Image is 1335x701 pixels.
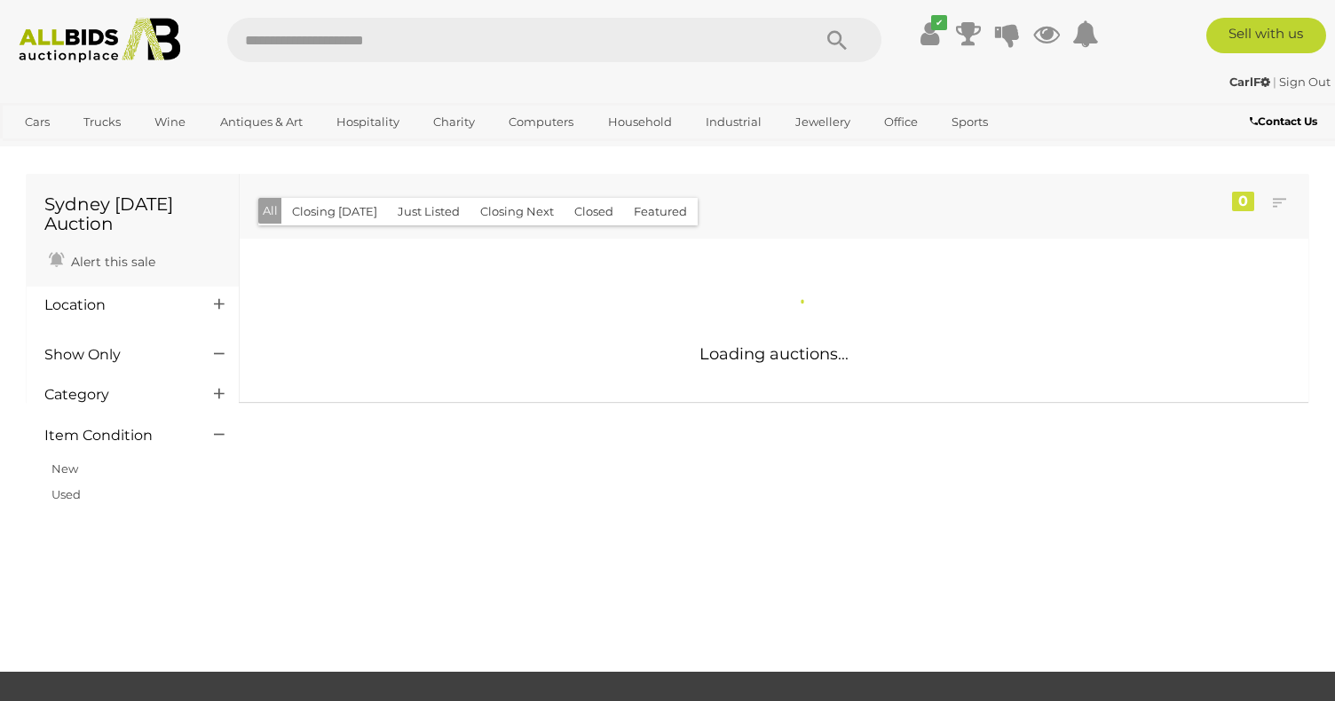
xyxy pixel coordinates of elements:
[1229,75,1270,89] strong: CarlF
[1250,112,1322,131] a: Contact Us
[13,138,162,167] a: [GEOGRAPHIC_DATA]
[940,107,999,137] a: Sports
[931,15,947,30] i: ✔
[387,198,470,225] button: Just Listed
[470,198,565,225] button: Closing Next
[694,107,773,137] a: Industrial
[281,198,388,225] button: Closing [DATE]
[209,107,314,137] a: Antiques & Art
[44,347,187,363] h4: Show Only
[873,107,929,137] a: Office
[51,487,81,501] a: Used
[422,107,486,137] a: Charity
[1229,75,1273,89] a: CarlF
[51,461,78,476] a: New
[44,194,221,233] h1: Sydney [DATE] Auction
[1250,114,1317,128] b: Contact Us
[784,107,862,137] a: Jewellery
[699,344,849,364] span: Loading auctions...
[497,107,585,137] a: Computers
[258,198,282,224] button: All
[67,254,155,270] span: Alert this sale
[44,387,187,403] h4: Category
[1279,75,1331,89] a: Sign Out
[793,18,881,62] button: Search
[10,18,190,63] img: Allbids.com.au
[916,18,943,50] a: ✔
[564,198,624,225] button: Closed
[44,247,160,273] a: Alert this sale
[44,297,187,313] h4: Location
[623,198,698,225] button: Featured
[596,107,683,137] a: Household
[44,428,187,444] h4: Item Condition
[72,107,132,137] a: Trucks
[1232,192,1254,211] div: 0
[1273,75,1276,89] span: |
[325,107,411,137] a: Hospitality
[1206,18,1326,53] a: Sell with us
[13,107,61,137] a: Cars
[143,107,197,137] a: Wine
